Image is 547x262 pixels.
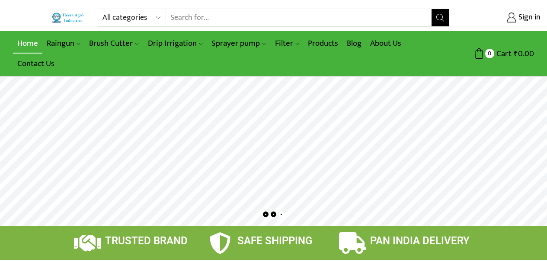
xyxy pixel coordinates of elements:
a: About Us [366,33,406,54]
a: Contact Us [13,54,59,74]
button: Search button [432,9,449,26]
span: Sign in [516,12,541,23]
span: ₹ [514,47,518,60]
span: PAN INDIA DELIVERY [370,235,470,247]
span: Cart [494,48,512,60]
a: Sprayer pump [207,33,270,54]
a: Filter [271,33,304,54]
a: Raingun [42,33,85,54]
a: Brush Cutter [85,33,143,54]
a: Drip Irrigation [144,33,207,54]
a: Home [13,33,42,54]
a: 0 Cart ₹0.00 [458,46,534,62]
a: Blog [342,33,366,54]
bdi: 0.00 [514,47,534,60]
span: TRUSTED BRAND [105,235,188,247]
span: SAFE SHIPPING [237,235,312,247]
a: Sign in [462,10,541,25]
a: Products [304,33,342,54]
span: 0 [485,49,494,58]
input: Search for... [166,9,432,26]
